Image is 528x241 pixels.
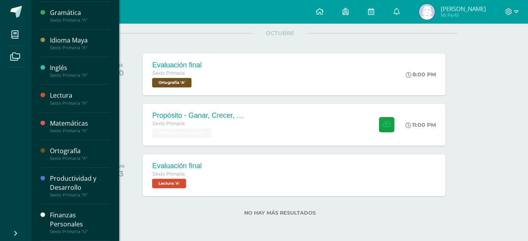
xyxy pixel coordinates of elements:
[50,229,110,234] div: Sexto Primaria "U"
[50,146,110,156] div: Ortografía
[50,91,110,106] a: LecturaSexto Primaria "A"
[50,8,110,23] a: GramáticaSexto Primaria "A"
[50,17,110,23] div: Sexto Primaria "A"
[50,8,110,17] div: Gramática
[152,179,186,188] span: Lectura 'A'
[152,70,185,76] span: Sexto Primaria
[102,210,458,216] label: No hay más resultados
[50,63,110,72] div: Inglés
[152,171,185,177] span: Sexto Primaria
[152,121,185,126] span: Sexto Primaria
[50,63,110,78] a: InglésSexto Primaria "A"
[405,121,436,128] div: 11:00 PM
[50,174,110,198] a: Productividad y DesarrolloSexto Primaria "A"
[441,5,486,13] span: [PERSON_NAME]
[50,72,110,78] div: Sexto Primaria "A"
[152,128,212,138] span: Finanzas Personales 'U'
[50,100,110,106] div: Sexto Primaria "A"
[50,211,110,229] div: Finanzas Personales
[253,30,307,37] span: OCTUBRE
[115,163,125,169] div: LUN
[50,36,110,45] div: Idioma Maya
[50,119,110,128] div: Matemáticas
[50,45,110,50] div: Sexto Primaria "A"
[441,12,486,19] span: Mi Perfil
[50,156,110,161] div: Sexto Primaria "A"
[50,146,110,161] a: OrtografíaSexto Primaria "A"
[50,91,110,100] div: Lectura
[50,128,110,133] div: Sexto Primaria "A"
[50,192,110,198] div: Sexto Primaria "A"
[116,63,124,68] div: VIE
[152,61,202,69] div: Evaluación final
[50,36,110,50] a: Idioma MayaSexto Primaria "A"
[50,174,110,192] div: Productividad y Desarrollo
[406,71,436,78] div: 8:00 PM
[419,4,435,20] img: 678d091bb90f22c85afcd29a1830251a.png
[152,162,202,170] div: Evaluación final
[50,211,110,234] a: Finanzas PersonalesSexto Primaria "U"
[152,78,191,87] span: Ortografía 'A'
[116,68,124,78] div: 10
[152,111,247,120] div: Propósito - Ganar, Crecer, Compartir
[50,119,110,133] a: MatemáticasSexto Primaria "A"
[115,169,125,178] div: 13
